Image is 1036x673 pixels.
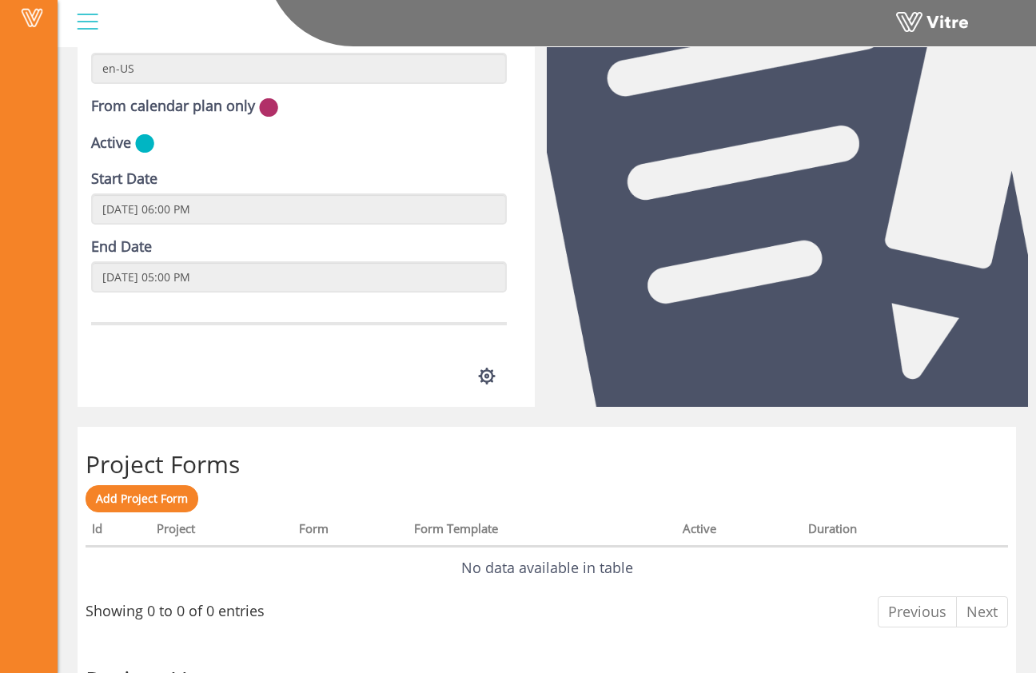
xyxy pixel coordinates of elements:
th: Form Template [408,516,675,547]
td: No data available in table [86,547,1008,590]
label: End Date [91,237,152,257]
a: Add Project Form [86,485,198,512]
a: Next [956,596,1008,628]
a: Previous [878,596,957,628]
div: Showing 0 to 0 of 0 entries [86,595,265,622]
span: Add Project Form [96,491,188,506]
th: Duration [802,516,973,547]
th: Project [150,516,293,547]
img: yes [135,133,154,153]
h2: Project Forms [86,451,1008,477]
th: Form [293,516,408,547]
label: From calendar plan only [91,96,255,117]
th: Id [86,516,150,547]
label: Start Date [91,169,157,189]
img: no [259,98,278,117]
th: Active [676,516,803,547]
label: Active [91,133,131,153]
